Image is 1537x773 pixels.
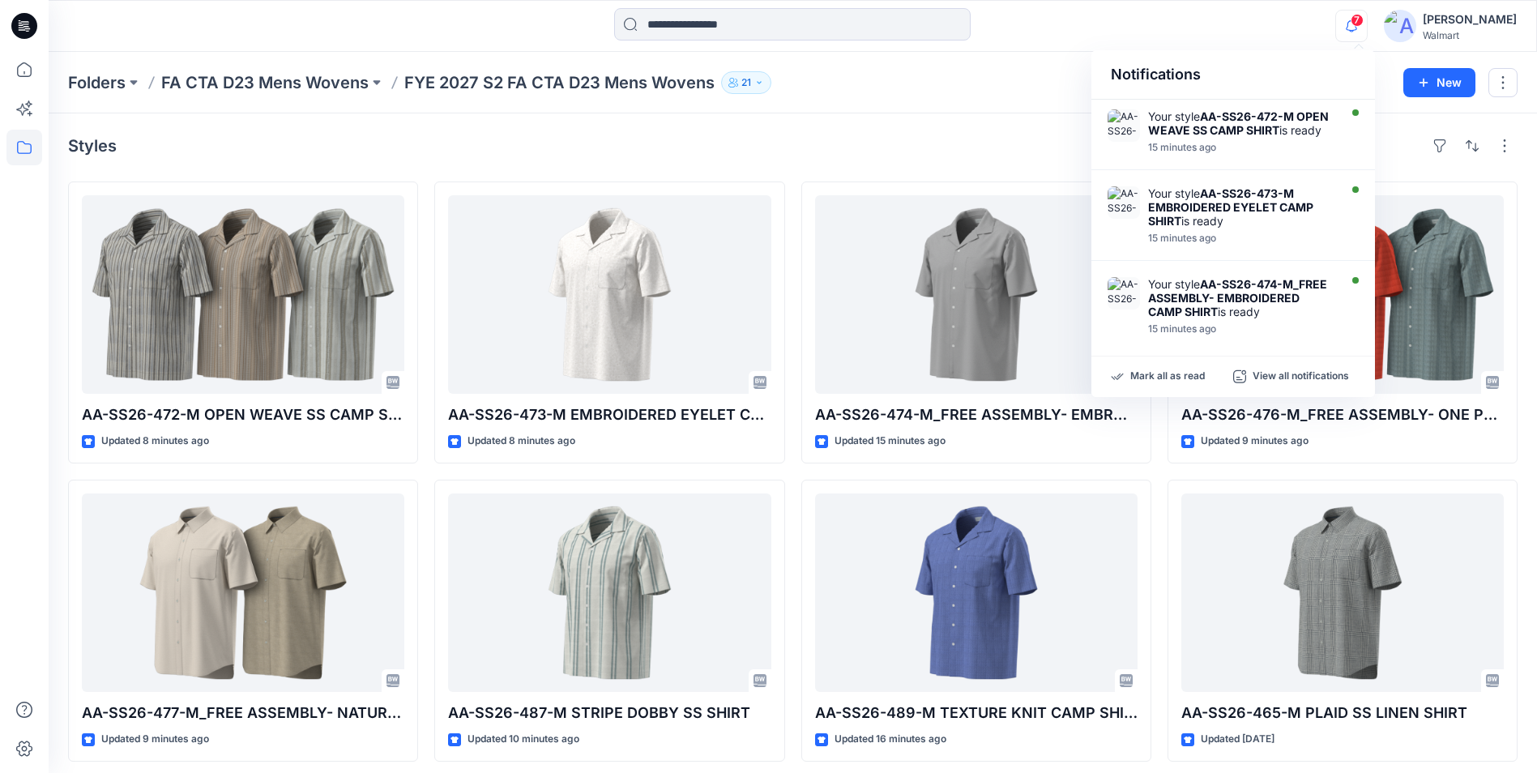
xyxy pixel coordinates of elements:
[1181,404,1504,426] p: AA-SS26-476-M_FREE ASSEMBLY- ONE POCKET CAMP SHIRT
[101,731,209,748] p: Updated 9 minutes ago
[815,195,1138,394] a: AA-SS26-474-M_FREE ASSEMBLY- EMBROIDERED CAMP SHIRT
[1148,142,1334,153] div: Monday, August 18, 2025 12:19
[1148,233,1334,244] div: Monday, August 18, 2025 12:19
[1253,369,1349,384] p: View all notifications
[1181,493,1504,692] a: AA-SS26-465-M PLAID SS LINEN SHIRT
[1091,50,1375,100] div: Notifications
[448,493,771,692] a: AA-SS26-487-M STRIPE DOBBY SS SHIRT
[1108,277,1140,310] img: AA-SS26-474-M_FREE ASSEMBLY- EMBROIDERED CAMP SHIRT
[101,433,209,450] p: Updated 8 minutes ago
[741,74,751,92] p: 21
[448,195,771,394] a: AA-SS26-473-M EMBROIDERED EYELET CAMP SHIRT
[835,731,946,748] p: Updated 16 minutes ago
[721,71,771,94] button: 21
[82,195,404,394] a: AA-SS26-472-M OPEN WEAVE SS CAMP SHIRT
[1181,702,1504,724] p: AA-SS26-465-M PLAID SS LINEN SHIRT
[68,136,117,156] h4: Styles
[82,493,404,692] a: AA-SS26-477-M_FREE ASSEMBLY- NATURAL DOBBY SS SHIRT
[1148,323,1334,335] div: Monday, August 18, 2025 12:19
[835,433,946,450] p: Updated 15 minutes ago
[1148,277,1327,318] strong: AA-SS26-474-M_FREE ASSEMBLY- EMBROIDERED CAMP SHIRT
[1384,10,1416,42] img: avatar
[1403,68,1475,97] button: New
[161,71,369,94] a: FA CTA D23 Mens Wovens
[1108,109,1140,142] img: AA-SS26-472-M OPEN WEAVE SS CAMP SHIRT
[1201,433,1309,450] p: Updated 9 minutes ago
[1351,14,1364,27] span: 7
[1108,186,1140,219] img: AA-SS26-473-M EMBROIDERED EYELET CAMP SHIRT
[82,404,404,426] p: AA-SS26-472-M OPEN WEAVE SS CAMP SHIRT
[1130,369,1205,384] p: Mark all as read
[1148,186,1334,228] div: Your style is ready
[468,731,579,748] p: Updated 10 minutes ago
[82,702,404,724] p: AA-SS26-477-M_FREE ASSEMBLY- NATURAL DOBBY SS SHIRT
[448,404,771,426] p: AA-SS26-473-M EMBROIDERED EYELET CAMP SHIRT
[1423,29,1517,41] div: Walmart
[1148,109,1329,137] strong: AA-SS26-472-M OPEN WEAVE SS CAMP SHIRT
[815,702,1138,724] p: AA-SS26-489-M TEXTURE KNIT CAMP SHIRT
[1148,186,1313,228] strong: AA-SS26-473-M EMBROIDERED EYELET CAMP SHIRT
[1423,10,1517,29] div: [PERSON_NAME]
[815,404,1138,426] p: AA-SS26-474-M_FREE ASSEMBLY- EMBROIDERED CAMP SHIRT
[68,71,126,94] a: Folders
[448,702,771,724] p: AA-SS26-487-M STRIPE DOBBY SS SHIRT
[404,71,715,94] p: FYE 2027 S2 FA CTA D23 Mens Wovens
[815,493,1138,692] a: AA-SS26-489-M TEXTURE KNIT CAMP SHIRT
[1201,731,1274,748] p: Updated [DATE]
[1148,109,1334,137] div: Your style is ready
[468,433,575,450] p: Updated 8 minutes ago
[1148,277,1334,318] div: Your style is ready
